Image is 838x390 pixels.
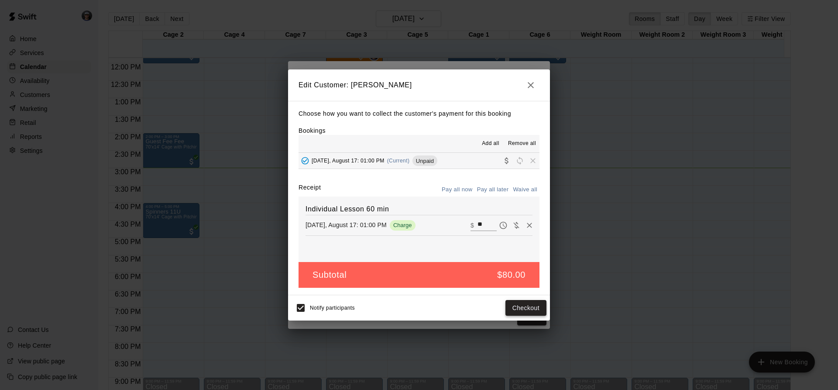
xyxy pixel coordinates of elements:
[482,139,499,148] span: Add all
[497,269,525,281] h5: $80.00
[299,153,539,169] button: Added - Collect Payment[DATE], August 17: 01:00 PM(Current)UnpaidCollect paymentRescheduleRemove
[299,154,312,167] button: Added - Collect Payment
[500,157,513,164] span: Collect payment
[313,269,347,281] h5: Subtotal
[412,158,437,164] span: Unpaid
[299,127,326,134] label: Bookings
[306,221,387,229] p: [DATE], August 17: 01:00 PM
[299,183,321,197] label: Receipt
[510,221,523,228] span: Waive payment
[523,219,536,232] button: Remove
[513,157,526,164] span: Reschedule
[299,108,539,119] p: Choose how you want to collect the customer's payment for this booking
[387,158,410,164] span: (Current)
[477,137,505,151] button: Add all
[511,183,539,197] button: Waive all
[505,300,546,316] button: Checkout
[508,139,536,148] span: Remove all
[440,183,475,197] button: Pay all now
[312,158,385,164] span: [DATE], August 17: 01:00 PM
[475,183,511,197] button: Pay all later
[390,222,416,228] span: Charge
[288,69,550,101] h2: Edit Customer: [PERSON_NAME]
[497,221,510,228] span: Pay later
[526,157,539,164] span: Remove
[505,137,539,151] button: Remove all
[310,305,355,311] span: Notify participants
[471,221,474,230] p: $
[306,204,532,215] h6: Individual Lesson 60 min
